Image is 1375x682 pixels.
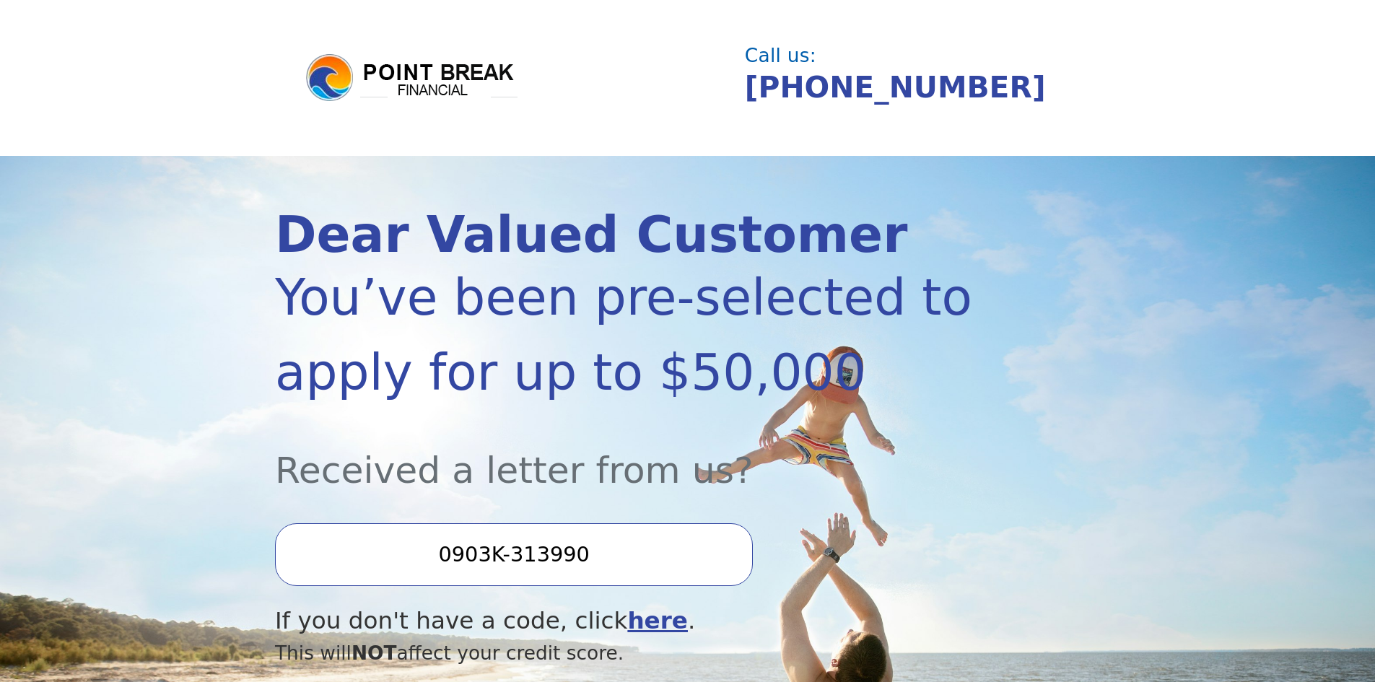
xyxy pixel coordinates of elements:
[627,607,688,634] a: here
[275,639,977,668] div: This will affect your credit score.
[275,260,977,410] div: You’ve been pre-selected to apply for up to $50,000
[745,46,1088,65] div: Call us:
[275,210,977,260] div: Dear Valued Customer
[275,603,977,639] div: If you don't have a code, click .
[352,642,397,664] span: NOT
[745,70,1046,105] a: [PHONE_NUMBER]
[304,52,520,104] img: logo.png
[275,410,977,497] div: Received a letter from us?
[275,523,753,585] input: Enter your Offer Code:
